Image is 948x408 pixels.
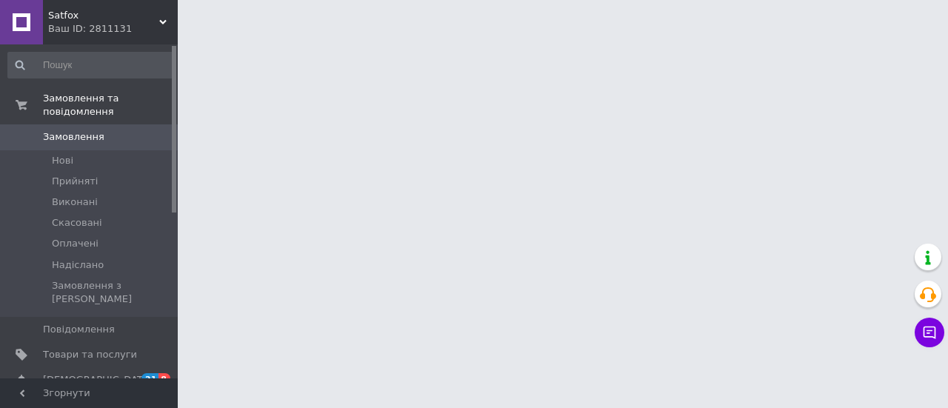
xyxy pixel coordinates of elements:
span: Повідомлення [43,323,115,336]
span: Виконані [52,195,98,209]
span: 8 [158,373,170,386]
span: 21 [141,373,158,386]
span: Нові [52,154,73,167]
span: Товари та послуги [43,348,137,361]
span: Замовлення та повідомлення [43,92,178,118]
div: Ваш ID: 2811131 [48,22,178,36]
button: Чат з покупцем [915,318,944,347]
span: Надіслано [52,258,104,272]
span: Замовлення [43,130,104,144]
span: Satfox [48,9,159,22]
span: Замовлення з [PERSON_NAME] [52,279,173,306]
span: Скасовані [52,216,102,230]
input: Пошук [7,52,175,78]
span: Оплачені [52,237,99,250]
span: Прийняті [52,175,98,188]
span: [DEMOGRAPHIC_DATA] [43,373,153,387]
